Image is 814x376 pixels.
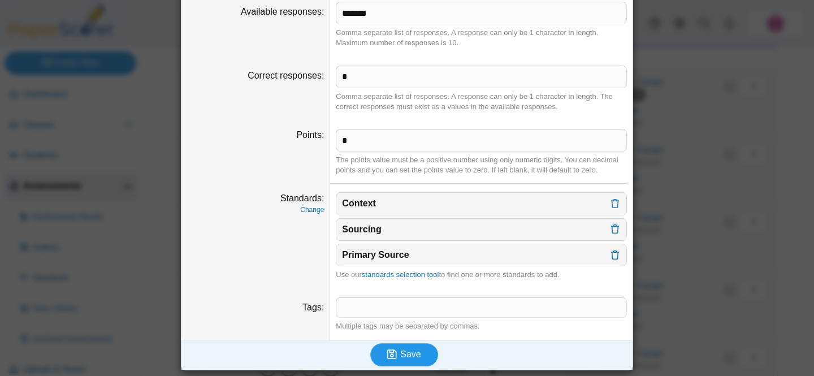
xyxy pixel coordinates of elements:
[342,224,381,234] b: Sourcing
[336,155,627,175] div: The points value must be a positive number using only numeric digits. You can decimal points and ...
[241,7,324,16] label: Available responses
[336,297,627,318] tags: ​
[336,92,627,112] div: Comma separate list of responses. A response can only be 1 character in length. The correct respo...
[300,206,324,214] a: Change
[342,198,376,208] b: Context
[336,28,627,48] div: Comma separate list of responses. A response can only be 1 character in length. Maximum number of...
[302,302,324,312] label: Tags
[280,193,324,203] label: Standards
[296,130,324,140] label: Points
[370,343,438,366] button: Save
[336,270,627,280] div: Use our to find one or more standards to add.
[336,321,627,331] div: Multiple tags may be separated by commas.
[248,71,324,80] label: Correct responses
[400,349,421,359] span: Save
[342,250,409,260] b: Primary Source
[362,270,439,279] a: standards selection tool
